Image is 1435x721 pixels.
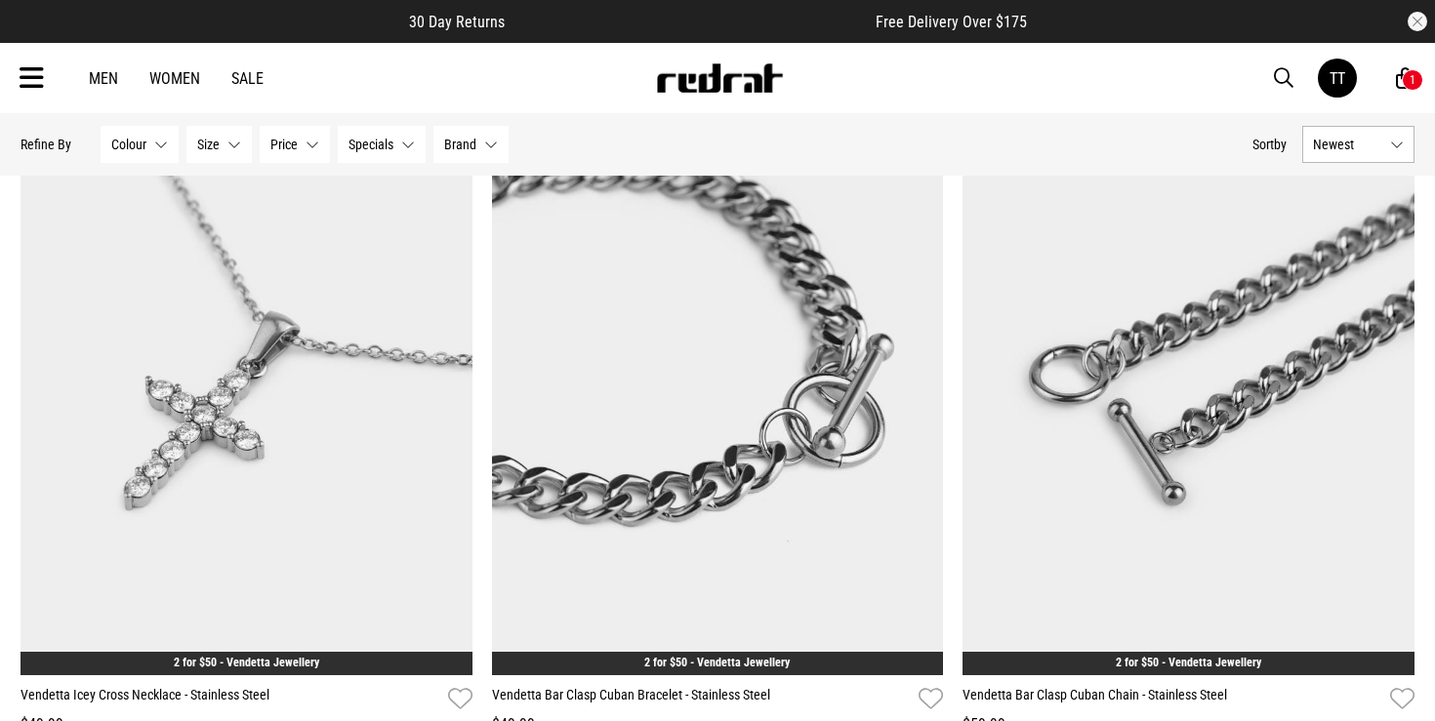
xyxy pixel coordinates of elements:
[1410,73,1415,87] div: 1
[963,43,1414,675] img: Vendetta Bar Clasp Cuban Chain - Stainless Steel in Silver
[963,685,1382,713] a: Vendetta Bar Clasp Cuban Chain - Stainless Steel
[20,137,71,152] p: Refine By
[16,8,74,66] button: Open LiveChat chat widget
[433,126,509,163] button: Brand
[1302,126,1414,163] button: Newest
[1396,68,1414,89] a: 1
[1116,656,1261,669] a: 2 for $50 - Vendetta Jewellery
[174,656,319,669] a: 2 for $50 - Vendetta Jewellery
[338,126,426,163] button: Specials
[444,137,476,152] span: Brand
[260,126,330,163] button: Price
[544,12,837,31] iframe: Customer reviews powered by Trustpilot
[492,685,912,713] a: Vendetta Bar Clasp Cuban Bracelet - Stainless Steel
[231,69,264,88] a: Sale
[20,685,440,713] a: Vendetta Icey Cross Necklace - Stainless Steel
[1274,137,1287,152] span: by
[409,13,505,31] span: 30 Day Returns
[1252,133,1287,156] button: Sortby
[197,137,220,152] span: Size
[655,63,784,93] img: Redrat logo
[876,13,1027,31] span: Free Delivery Over $175
[20,43,472,675] img: Vendetta Icey Cross Necklace - Stainless Steel in Silver
[101,126,179,163] button: Colour
[644,656,790,669] a: 2 for $50 - Vendetta Jewellery
[186,126,252,163] button: Size
[89,69,118,88] a: Men
[270,137,298,152] span: Price
[348,137,393,152] span: Specials
[492,43,944,675] img: Vendetta Bar Clasp Cuban Bracelet - Stainless Steel in Silver
[1313,137,1382,152] span: Newest
[1330,69,1345,88] div: TT
[111,137,146,152] span: Colour
[149,69,200,88] a: Women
